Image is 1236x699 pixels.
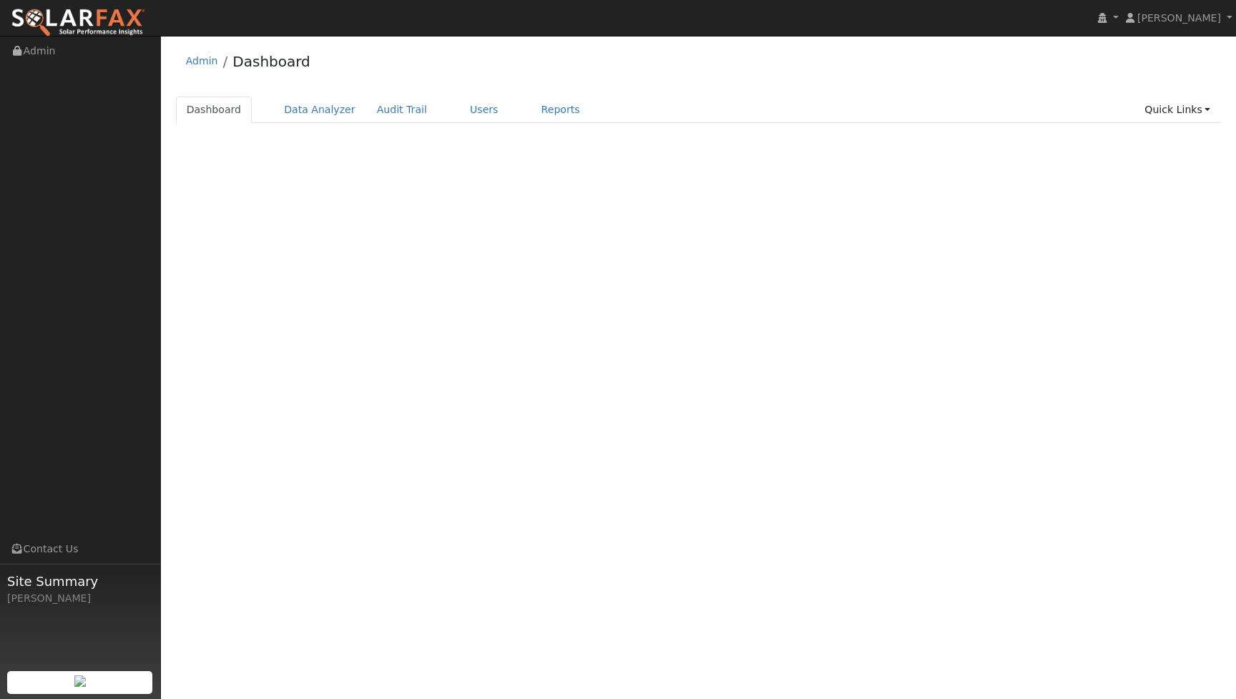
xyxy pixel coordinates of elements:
[366,97,438,123] a: Audit Trail
[1137,12,1221,24] span: [PERSON_NAME]
[176,97,252,123] a: Dashboard
[7,591,153,606] div: [PERSON_NAME]
[7,572,153,591] span: Site Summary
[459,97,509,123] a: Users
[1134,97,1221,123] a: Quick Links
[74,675,86,687] img: retrieve
[531,97,591,123] a: Reports
[232,53,310,70] a: Dashboard
[186,55,218,67] a: Admin
[273,97,366,123] a: Data Analyzer
[11,8,145,38] img: SolarFax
